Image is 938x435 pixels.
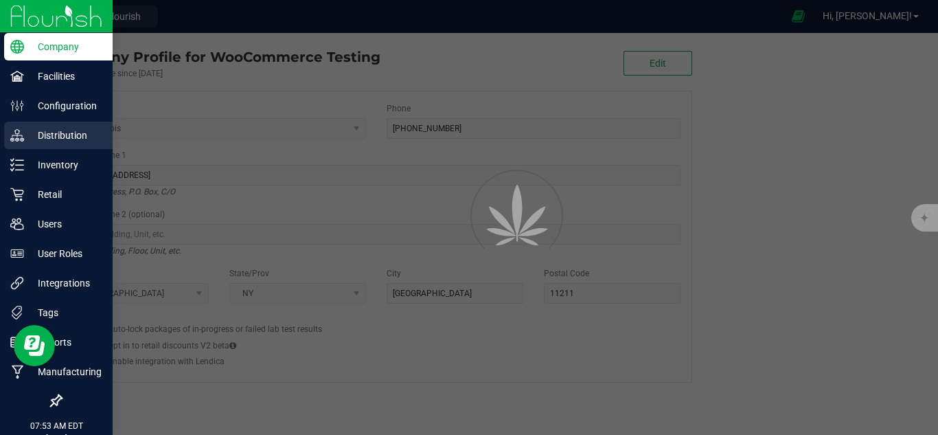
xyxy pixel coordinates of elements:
p: Integrations [24,275,106,291]
inline-svg: Company [10,40,24,54]
inline-svg: Distribution [10,129,24,142]
p: Company [24,38,106,55]
inline-svg: Manufacturing [10,365,24,379]
p: Retail [24,186,106,203]
p: 07:53 AM EDT [6,420,106,432]
inline-svg: Users [10,217,24,231]
p: Reports [24,334,106,350]
p: Manufacturing [24,364,106,380]
inline-svg: Retail [10,188,24,201]
inline-svg: User Roles [10,247,24,260]
p: Configuration [24,98,106,114]
p: Facilities [24,68,106,85]
p: Inventory [24,157,106,173]
p: Tags [24,304,106,321]
inline-svg: Reports [10,335,24,349]
inline-svg: Configuration [10,99,24,113]
inline-svg: Integrations [10,276,24,290]
inline-svg: Facilities [10,69,24,83]
inline-svg: Tags [10,306,24,320]
p: Distribution [24,127,106,144]
inline-svg: Inventory [10,158,24,172]
p: Users [24,216,106,232]
p: User Roles [24,245,106,262]
iframe: Resource center [14,325,55,366]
